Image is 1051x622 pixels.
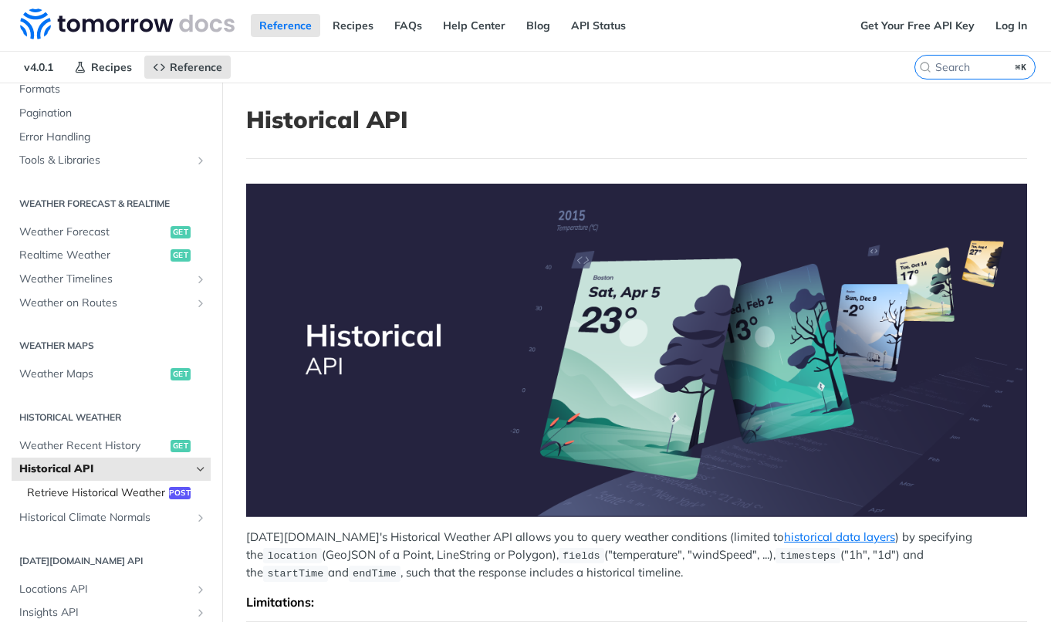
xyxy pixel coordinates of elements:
a: Tools & LibrariesShow subpages for Tools & Libraries [12,149,211,172]
span: Expand image [246,184,1027,517]
span: endTime [353,568,397,580]
h2: Weather Maps [12,339,211,353]
a: Log In [987,14,1036,37]
button: Show subpages for Weather on Routes [194,297,207,309]
a: Weather Mapsget [12,363,211,386]
span: get [171,440,191,452]
a: Pagination [12,102,211,125]
span: Weather Forecast [19,225,167,240]
a: FAQs [386,14,431,37]
span: Recipes [91,60,132,74]
span: Historical Climate Normals [19,510,191,526]
button: Hide subpages for Historical API [194,463,207,475]
span: get [171,226,191,238]
span: timesteps [779,550,836,562]
a: Historical APIHide subpages for Historical API [12,458,211,481]
a: Retrieve Historical Weatherpost [19,482,211,505]
span: Historical API [19,461,191,477]
a: Realtime Weatherget [12,244,211,267]
a: Weather Forecastget [12,221,211,244]
div: Limitations: [246,594,1027,610]
h2: [DATE][DOMAIN_NAME] API [12,554,211,568]
span: Tools & Libraries [19,153,191,168]
a: historical data layers [784,529,895,544]
span: post [169,487,191,499]
button: Show subpages for Historical Climate Normals [194,512,207,524]
a: API Status [563,14,634,37]
button: Show subpages for Tools & Libraries [194,154,207,167]
span: Pagination [19,106,207,121]
span: Weather Maps [19,367,167,382]
span: Insights API [19,605,191,620]
button: Show subpages for Locations API [194,583,207,596]
a: Recipes [324,14,382,37]
a: Reference [144,56,231,79]
button: Show subpages for Weather Timelines [194,273,207,286]
a: Weather Recent Historyget [12,434,211,458]
span: v4.0.1 [15,56,62,79]
kbd: ⌘K [1012,59,1031,75]
span: location [267,550,317,562]
a: Weather on RoutesShow subpages for Weather on Routes [12,292,211,315]
a: Blog [518,14,559,37]
img: Historical-API.png [246,184,1027,517]
span: get [171,368,191,380]
span: Weather on Routes [19,296,191,311]
span: Retrieve Historical Weather [27,485,165,501]
span: Weather Recent History [19,438,167,454]
h1: Historical API [246,106,1027,134]
span: startTime [267,568,323,580]
a: Reference [251,14,320,37]
span: fields [563,550,600,562]
a: Weather TimelinesShow subpages for Weather Timelines [12,268,211,291]
p: [DATE][DOMAIN_NAME]'s Historical Weather API allows you to query weather conditions (limited to )... [246,529,1027,582]
button: Show subpages for Insights API [194,607,207,619]
span: Locations API [19,582,191,597]
span: Formats [19,82,207,97]
a: Recipes [66,56,140,79]
a: Formats [12,78,211,101]
span: Weather Timelines [19,272,191,287]
a: Historical Climate NormalsShow subpages for Historical Climate Normals [12,506,211,529]
h2: Weather Forecast & realtime [12,197,211,211]
a: Locations APIShow subpages for Locations API [12,578,211,601]
span: Error Handling [19,130,207,145]
a: Get Your Free API Key [852,14,983,37]
svg: Search [919,61,931,73]
span: get [171,249,191,262]
a: Error Handling [12,126,211,149]
span: Realtime Weather [19,248,167,263]
span: Reference [170,60,222,74]
img: Tomorrow.io Weather API Docs [20,8,235,39]
h2: Historical Weather [12,411,211,424]
a: Help Center [434,14,514,37]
